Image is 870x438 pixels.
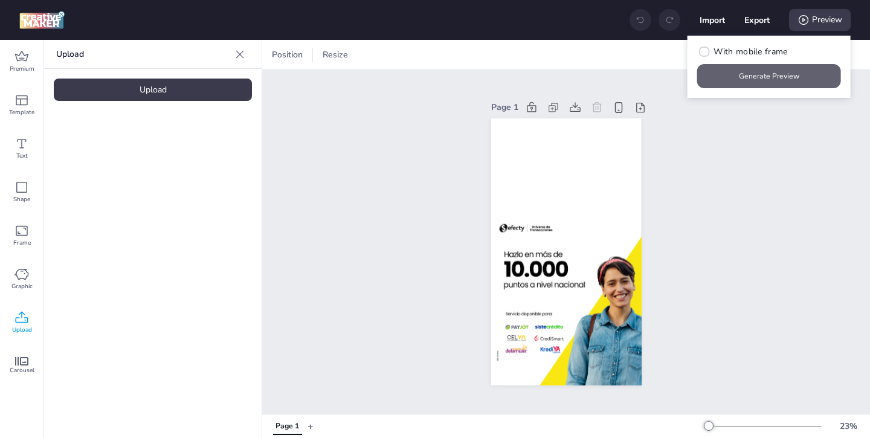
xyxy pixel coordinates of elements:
span: Premium [10,64,34,74]
span: Text [16,151,28,161]
div: Page 1 [275,421,299,432]
div: Tabs [267,416,308,437]
button: Export [744,7,770,33]
div: Page 1 [491,101,518,114]
span: Frame [13,238,31,248]
button: Import [700,7,725,33]
span: Position [269,48,305,61]
p: Upload [56,40,230,69]
span: Template [9,108,34,117]
span: Resize [320,48,350,61]
div: 23 % [834,420,863,433]
button: Generate Preview [697,64,841,88]
div: Preview [789,9,851,31]
button: + [308,416,314,437]
div: Upload [54,79,252,101]
span: Upload [12,325,32,335]
span: Carousel [10,366,34,375]
img: logo Creative Maker [19,11,65,29]
span: With mobile frame [714,45,787,58]
span: Shape [13,195,30,204]
span: Graphic [11,282,33,291]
